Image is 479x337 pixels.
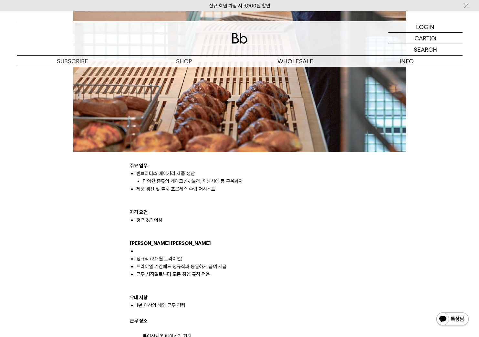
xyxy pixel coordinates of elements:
li: 정규직 (3개월 트라이얼) [136,255,349,263]
li: 다양한 종류의 케이크 / 까눌레, 휘낭시에 등 구움과자 [143,177,349,185]
li: 빈브라더스 베이커리 제품 생산 [136,170,349,185]
b: 우대 사항 [130,295,148,300]
p: WHOLESALE [240,56,351,67]
img: 로고 [232,33,247,44]
b: 주요 업무 [130,163,148,169]
p: (0) [430,33,436,44]
a: CART (0) [388,33,463,44]
b: [PERSON_NAME] [PERSON_NAME] [130,240,211,246]
a: LOGIN [388,21,463,33]
li: 경력 3년 이상 [136,216,349,224]
a: SUBSCRIBE [17,56,128,67]
li: 트라이얼 기간에도 정규직과 동일하게 급여 지급 [136,263,349,270]
b: 자격 요건 [130,209,148,215]
p: LOGIN [416,21,434,32]
a: 신규 회원 가입 시 3,000원 할인 [209,3,270,9]
li: 제품 생산 및 출시 프로세스 수립 어시스트 [136,185,349,193]
b: 근무 장소 [130,318,148,324]
li: 1년 이상의 해외 근무 경력 [136,301,349,309]
p: INFO [351,56,463,67]
p: SEARCH [414,44,437,55]
img: 카카오톡 채널 1:1 채팅 버튼 [436,312,469,327]
p: CART [414,33,430,44]
a: SHOP [128,56,240,67]
li: 근무 시작일로부터 모든 취업 규칙 적용 [136,270,349,278]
